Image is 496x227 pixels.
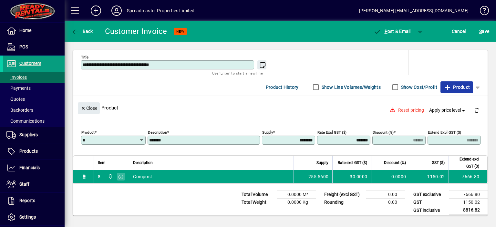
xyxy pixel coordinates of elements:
[81,130,95,135] mat-label: Product
[3,143,65,160] a: Products
[277,199,316,206] td: 0.0000 Kg
[366,199,405,206] td: 0.00
[371,170,410,183] td: 0.0000
[6,108,33,113] span: Backorders
[410,199,449,206] td: GST
[133,173,152,180] span: Compost
[429,107,467,114] span: Apply price level
[19,198,35,203] span: Reports
[19,132,38,137] span: Suppliers
[6,119,45,124] span: Communications
[212,69,263,77] mat-hint: Use 'Enter' to start a new line
[76,105,101,111] app-page-header-button: Close
[19,214,36,220] span: Settings
[19,181,29,187] span: Staff
[262,130,273,135] mat-label: Supply
[71,29,93,34] span: Back
[86,5,106,16] button: Add
[444,82,470,92] span: Product
[321,199,366,206] td: Rounding
[6,75,27,80] span: Invoices
[148,130,167,135] mat-label: Description
[373,130,394,135] mat-label: Discount (%)
[410,170,449,183] td: 1150.02
[19,149,38,154] span: Products
[3,160,65,176] a: Financials
[317,130,346,135] mat-label: Rate excl GST ($)
[238,191,277,199] td: Total Volume
[373,29,411,34] span: ost & Email
[3,94,65,105] a: Quotes
[469,107,484,113] app-page-header-button: Delete
[3,39,65,55] a: POS
[78,102,100,114] button: Close
[127,5,194,16] div: Spreadmaster Properties Limited
[449,199,488,206] td: 1150.02
[133,159,153,166] span: Description
[366,191,405,199] td: 0.00
[3,176,65,192] a: Staff
[359,5,469,16] div: [PERSON_NAME] [EMAIL_ADDRESS][DOMAIN_NAME]
[400,84,437,90] label: Show Cost/Profit
[80,103,97,114] span: Close
[19,61,41,66] span: Customers
[277,191,316,199] td: 0.0000 M³
[3,23,65,39] a: Home
[410,191,449,199] td: GST exclusive
[106,173,114,180] span: 965 State Highway 2
[238,199,277,206] td: Total Weight
[449,170,487,183] td: 7666.80
[19,28,31,33] span: Home
[98,173,100,180] div: 8
[3,72,65,83] a: Invoices
[73,96,488,119] div: Product
[449,191,488,199] td: 7666.80
[475,1,488,22] a: Knowledge Base
[338,159,367,166] span: Rate excl GST ($)
[3,193,65,209] a: Reports
[410,206,449,214] td: GST inclusive
[432,159,445,166] span: GST ($)
[370,26,414,37] button: Post & Email
[3,83,65,94] a: Payments
[396,105,427,116] button: Reset pricing
[3,105,65,116] a: Backorders
[452,26,466,36] span: Cancel
[106,5,127,16] button: Profile
[308,173,328,180] span: 255.5600
[469,102,484,118] button: Delete
[266,82,299,92] span: Product History
[479,29,482,34] span: S
[3,116,65,127] a: Communications
[478,26,491,37] button: Save
[65,26,100,37] app-page-header-button: Back
[6,86,31,91] span: Payments
[19,165,40,170] span: Financials
[3,127,65,143] a: Suppliers
[336,173,367,180] div: 30.0000
[385,29,387,34] span: P
[398,107,424,114] span: Reset pricing
[81,55,88,59] mat-label: Title
[440,81,473,93] button: Product
[263,81,301,93] button: Product History
[6,97,25,102] span: Quotes
[453,156,479,170] span: Extend excl GST ($)
[176,29,184,34] span: NEW
[479,26,489,36] span: ave
[450,26,468,37] button: Cancel
[427,105,469,116] button: Apply price level
[316,159,328,166] span: Supply
[3,209,65,225] a: Settings
[428,130,461,135] mat-label: Extend excl GST ($)
[98,159,106,166] span: Item
[384,159,406,166] span: Discount (%)
[449,206,488,214] td: 8816.82
[70,26,95,37] button: Back
[320,84,381,90] label: Show Line Volumes/Weights
[321,191,366,199] td: Freight (excl GST)
[19,44,28,49] span: POS
[105,26,167,36] div: Customer Invoice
